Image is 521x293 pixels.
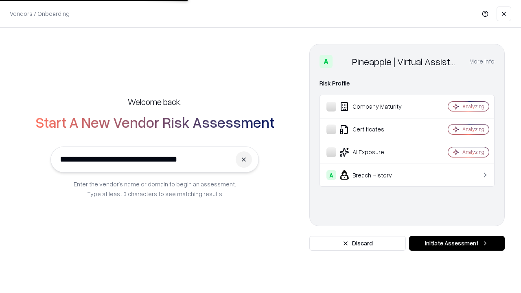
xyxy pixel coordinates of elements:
[10,9,70,18] p: Vendors / Onboarding
[128,96,182,107] h5: Welcome back,
[326,147,424,157] div: AI Exposure
[462,126,484,133] div: Analyzing
[326,102,424,112] div: Company Maturity
[35,114,274,130] h2: Start A New Vendor Risk Assessment
[462,103,484,110] div: Analyzing
[326,170,424,180] div: Breach History
[320,79,495,88] div: Risk Profile
[320,55,333,68] div: A
[326,125,424,134] div: Certificates
[462,149,484,155] div: Analyzing
[469,54,495,69] button: More info
[74,179,236,199] p: Enter the vendor’s name or domain to begin an assessment. Type at least 3 characters to see match...
[352,55,460,68] div: Pineapple | Virtual Assistant Agency
[326,170,336,180] div: A
[409,236,505,251] button: Initiate Assessment
[336,55,349,68] img: Pineapple | Virtual Assistant Agency
[309,236,406,251] button: Discard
